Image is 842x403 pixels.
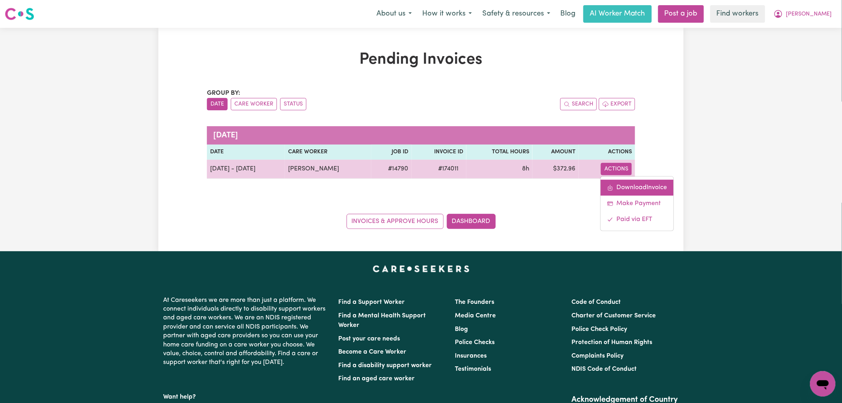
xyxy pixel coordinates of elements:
[231,98,277,110] button: sort invoices by care worker
[338,376,415,382] a: Find an aged care worker
[285,145,371,160] th: Care Worker
[207,90,240,96] span: Group by:
[583,5,652,23] a: AI Worker Match
[338,313,426,329] a: Find a Mental Health Support Worker
[572,366,637,372] a: NDIS Code of Conduct
[560,98,597,110] button: Search
[433,164,463,174] span: # 174011
[347,214,444,229] a: Invoices & Approve Hours
[601,163,632,175] button: Actions
[338,299,405,305] a: Find a Support Worker
[532,145,579,160] th: Amount
[572,339,653,346] a: Protection of Human Rights
[447,214,496,229] a: Dashboard
[163,293,329,370] p: At Careseekers we are more than just a platform. We connect individuals directly to disability su...
[601,180,674,196] a: Download invoice #174011
[599,98,635,110] button: Export
[455,339,495,346] a: Police Checks
[522,166,529,172] span: 8 hours
[5,7,34,21] img: Careseekers logo
[455,353,487,359] a: Insurances
[412,145,466,160] th: Invoice ID
[601,196,674,211] a: Make Payment
[417,6,477,22] button: How it works
[371,6,417,22] button: About us
[572,326,628,333] a: Police Check Policy
[371,145,411,160] th: Job ID
[601,211,674,227] a: Mark invoice #174011 as paid via EFT
[207,145,285,160] th: Date
[477,6,555,22] button: Safety & resources
[455,313,496,319] a: Media Centre
[207,50,635,69] h1: Pending Invoices
[285,160,371,179] td: [PERSON_NAME]
[572,313,656,319] a: Charter of Customer Service
[466,145,532,160] th: Total Hours
[373,266,470,272] a: Careseekers home page
[579,145,635,160] th: Actions
[371,160,411,179] td: # 14790
[455,299,494,305] a: The Founders
[555,5,580,23] a: Blog
[658,5,704,23] a: Post a job
[338,336,400,342] a: Post your care needs
[338,362,432,369] a: Find a disability support worker
[207,126,635,145] caption: [DATE]
[455,326,468,333] a: Blog
[207,160,285,179] td: [DATE] - [DATE]
[600,176,674,231] div: Actions
[5,5,34,23] a: Careseekers logo
[710,5,765,23] a: Find workers
[280,98,306,110] button: sort invoices by paid status
[163,389,329,401] p: Want help?
[455,366,491,372] a: Testimonials
[768,6,837,22] button: My Account
[572,299,621,305] a: Code of Conduct
[207,98,228,110] button: sort invoices by date
[338,349,406,355] a: Become a Care Worker
[786,10,832,19] span: [PERSON_NAME]
[572,353,624,359] a: Complaints Policy
[810,371,836,397] iframe: Button to launch messaging window
[532,160,579,179] td: $ 372.96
